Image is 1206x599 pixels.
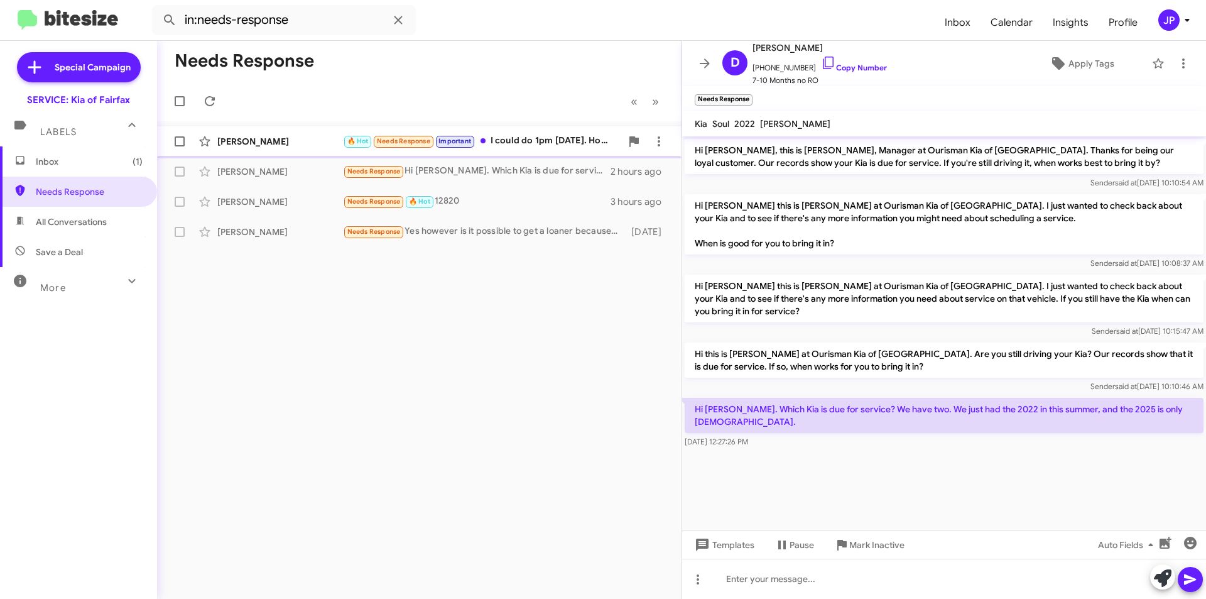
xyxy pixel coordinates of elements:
[175,51,314,71] h1: Needs Response
[17,52,141,82] a: Special Campaign
[1148,9,1192,31] button: JP
[611,195,671,208] div: 3 hours ago
[611,165,671,178] div: 2 hours ago
[644,89,666,114] button: Next
[40,282,66,294] span: More
[1099,4,1148,41] a: Profile
[347,228,401,236] span: Needs Response
[1116,326,1138,336] span: said at
[760,118,830,129] span: [PERSON_NAME]
[685,398,1203,433] p: Hi [PERSON_NAME]. Which Kia is due for service? We have two. We just had the 2022 in this summer,...
[1092,326,1203,336] span: Sender [DATE] 10:15:47 AM
[36,246,83,258] span: Save a Deal
[133,155,143,168] span: (1)
[343,164,611,179] div: Hi [PERSON_NAME]. Which Kia is due for service? We have two. We just had the 2022 in this summer,...
[695,94,752,106] small: Needs Response
[752,55,887,74] span: [PHONE_NUMBER]
[712,118,729,129] span: Soul
[409,197,430,206] span: 🔥 Hot
[1090,382,1203,391] span: Sender [DATE] 10:10:46 AM
[27,94,130,106] div: SERVICE: Kia of Fairfax
[631,94,638,109] span: «
[685,194,1203,255] p: Hi [PERSON_NAME] this is [PERSON_NAME] at Ourisman Kia of [GEOGRAPHIC_DATA]. I just wanted to che...
[764,534,824,556] button: Pause
[55,61,131,74] span: Special Campaign
[685,343,1203,378] p: Hi this is [PERSON_NAME] at Ourisman Kia of [GEOGRAPHIC_DATA]. Are you still driving your Kia? Ou...
[734,118,755,129] span: 2022
[217,226,343,238] div: [PERSON_NAME]
[752,40,887,55] span: [PERSON_NAME]
[1115,382,1137,391] span: said at
[682,534,764,556] button: Templates
[1068,52,1114,75] span: Apply Tags
[981,4,1043,41] a: Calendar
[377,137,430,145] span: Needs Response
[217,195,343,208] div: [PERSON_NAME]
[1043,4,1099,41] a: Insights
[1115,178,1137,187] span: said at
[1098,534,1158,556] span: Auto Fields
[40,126,77,138] span: Labels
[1115,258,1137,268] span: said at
[438,137,471,145] span: Important
[343,224,625,239] div: Yes however is it possible to get a loaner because that is my only means of travel for myself and...
[343,134,621,148] div: I could do 1pm [DATE]. How long do you think it would take?
[217,165,343,178] div: [PERSON_NAME]
[1017,52,1146,75] button: Apply Tags
[217,135,343,148] div: [PERSON_NAME]
[692,534,754,556] span: Templates
[347,197,401,206] span: Needs Response
[790,534,814,556] span: Pause
[652,94,659,109] span: »
[849,534,905,556] span: Mark Inactive
[731,53,740,73] span: D
[36,185,143,198] span: Needs Response
[685,275,1203,322] p: Hi [PERSON_NAME] this is [PERSON_NAME] at Ourisman Kia of [GEOGRAPHIC_DATA]. I just wanted to che...
[347,167,401,175] span: Needs Response
[752,74,887,87] span: 7-10 Months no RO
[623,89,645,114] button: Previous
[685,139,1203,174] p: Hi [PERSON_NAME], this is [PERSON_NAME], Manager at Ourisman Kia of [GEOGRAPHIC_DATA]. Thanks for...
[624,89,666,114] nav: Page navigation example
[695,118,707,129] span: Kia
[1090,178,1203,187] span: Sender [DATE] 10:10:54 AM
[1088,534,1168,556] button: Auto Fields
[347,137,369,145] span: 🔥 Hot
[36,155,143,168] span: Inbox
[625,226,671,238] div: [DATE]
[36,216,107,228] span: All Conversations
[685,437,748,446] span: [DATE] 12:27:26 PM
[824,534,915,556] button: Mark Inactive
[152,5,416,35] input: Search
[1158,9,1180,31] div: JP
[343,194,611,209] div: 12820
[821,63,887,72] a: Copy Number
[935,4,981,41] a: Inbox
[1090,258,1203,268] span: Sender [DATE] 10:08:37 AM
